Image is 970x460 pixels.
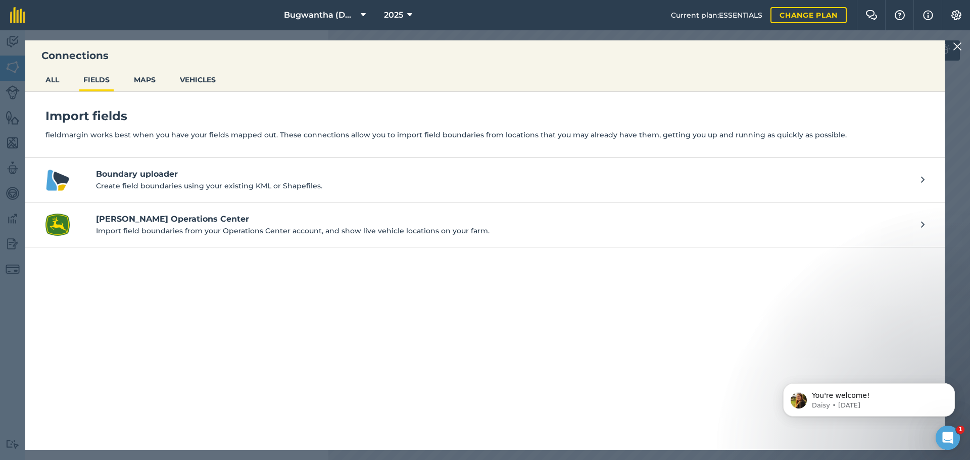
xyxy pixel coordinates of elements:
[96,213,911,225] h4: [PERSON_NAME] Operations Center
[384,9,403,21] span: 2025
[44,39,174,48] p: Message from Daisy, sent 1w ago
[284,9,357,21] span: Bugwantha (DDD Ventures)
[956,426,964,434] span: 1
[953,40,962,53] img: svg+xml;base64,PHN2ZyB4bWxucz0iaHR0cDovL3d3dy53My5vcmcvMjAwMC9zdmciIHdpZHRoPSIyMiIgaGVpZ2h0PSIzMC...
[770,7,847,23] a: Change plan
[25,202,945,247] a: John Deere Operations Center logo[PERSON_NAME] Operations CenterImport field boundaries from your...
[25,48,945,63] h3: Connections
[96,225,911,236] p: Import field boundaries from your Operations Center account, and show live vehicle locations on y...
[44,29,102,37] span: You're welcome!
[15,21,187,55] div: message notification from Daisy, 1w ago. You're welcome!
[950,10,962,20] img: A cog icon
[96,168,911,180] h4: Boundary uploader
[45,129,925,140] p: fieldmargin works best when you have your fields mapped out. These connections allow you to impor...
[25,158,945,202] a: Boundary uploader logoBoundary uploaderCreate field boundaries using your existing KML or Shapefi...
[45,213,70,237] img: John Deere Operations Center logo
[96,180,911,191] p: Create field boundaries using your existing KML or Shapefiles.
[768,362,970,433] iframe: Intercom notifications message
[671,10,762,21] span: Current plan : ESSENTIALS
[23,30,39,46] img: Profile image for Daisy
[923,9,933,21] img: svg+xml;base64,PHN2ZyB4bWxucz0iaHR0cDovL3d3dy53My5vcmcvMjAwMC9zdmciIHdpZHRoPSIxNyIgaGVpZ2h0PSIxNy...
[10,7,25,23] img: fieldmargin Logo
[176,70,220,89] button: VEHICLES
[45,168,70,192] img: Boundary uploader logo
[41,70,63,89] button: ALL
[130,70,160,89] button: MAPS
[865,10,878,20] img: Two speech bubbles overlapping with the left bubble in the forefront
[45,108,925,124] h4: Import fields
[894,10,906,20] img: A question mark icon
[79,70,114,89] button: FIELDS
[936,426,960,450] iframe: Intercom live chat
